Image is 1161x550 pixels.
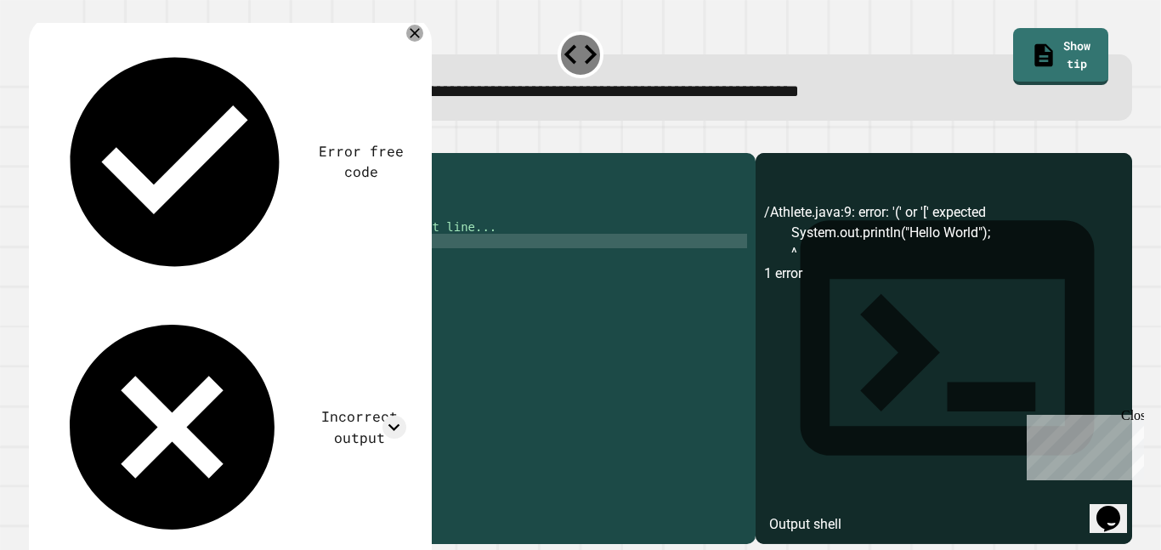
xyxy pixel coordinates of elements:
a: Show tip [1013,28,1108,85]
div: Error free code [317,141,406,183]
div: Incorrect output [312,406,405,448]
iframe: chat widget [1020,408,1144,480]
iframe: chat widget [1090,482,1144,533]
div: /Athlete.java:9: error: '(' or '[' expected System.out.println("Hello World"); ^ 1 error [764,202,1124,544]
div: Chat with us now!Close [7,7,117,108]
